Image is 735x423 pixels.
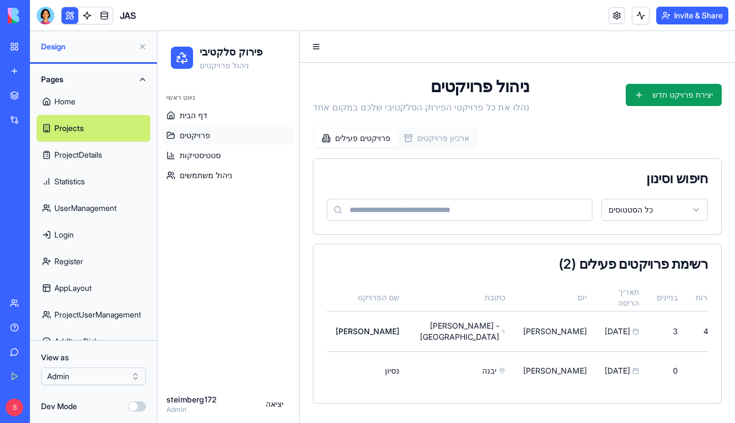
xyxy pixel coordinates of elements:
span: S [6,399,23,416]
td: [PERSON_NAME] [357,320,438,359]
span: פרויקטים [22,99,53,110]
a: Login [37,221,150,248]
a: פרויקטים [4,95,137,113]
td: 0 [529,320,565,359]
button: יציאה [102,363,133,383]
a: ProjectDetails [37,142,150,168]
label: View as [41,352,146,363]
a: ProjectUserManagement [37,301,150,328]
th: דירות [529,253,565,280]
button: Invite & Share [656,7,728,24]
div: חיפוש וסינון [169,141,550,154]
th: תאריך הריסה [438,253,490,280]
a: AppLayout [37,275,150,301]
td: [PERSON_NAME] [357,280,438,320]
td: 3 [490,280,529,320]
td: נסיון [169,320,251,359]
th: שם הפרויקט [169,253,251,280]
label: Dev Mode [41,401,77,412]
span: Design [41,41,134,52]
span: ניהול משתמשים [22,139,75,150]
th: בניינים [490,253,529,280]
button: יצירת פרויקט חדש [468,53,564,75]
a: ניהול משתמשים [4,135,137,153]
h1: ניהול פרויקטים [155,45,372,65]
a: Home [37,88,150,115]
button: פרויקטים פעילים [158,98,240,116]
p: נהלו את כל פרויקטי הפירוק הסלקטיבי שלכם במקום אחד [155,69,372,83]
a: Statistics [37,168,150,195]
h1: פירוק סלקטיבי [42,13,105,29]
div: Admin [9,374,59,383]
a: דף הבית [4,75,137,93]
span: דף הבית [22,79,50,90]
button: Pages [37,70,150,88]
td: [PERSON_NAME] [169,280,251,320]
a: UserManagement [37,195,150,221]
th: יזם [357,253,438,280]
span: JAS [120,9,136,22]
a: Projects [37,115,150,142]
img: logo [8,8,77,23]
div: steimberg172 [9,363,59,374]
span: יבנה [325,334,339,345]
span: סטטיסטיקות [22,119,63,130]
p: ניהול פרויקטים [42,29,105,40]
td: 42 [529,280,565,320]
span: [DATE] [447,334,473,345]
th: כתובת [251,253,357,280]
a: Register [37,248,150,275]
div: רשימת פרויקטים פעילים ( 2 ) [169,226,550,240]
span: [PERSON_NAME] - [GEOGRAPHIC_DATA] [260,289,342,311]
a: סטטיסטיקות [4,115,137,133]
button: ארכיון פרויקטים [240,98,318,116]
td: 0 [490,320,529,359]
div: ניווט ראשי [4,58,137,75]
a: AddItemDialog [37,328,150,355]
span: [DATE] [447,295,473,306]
